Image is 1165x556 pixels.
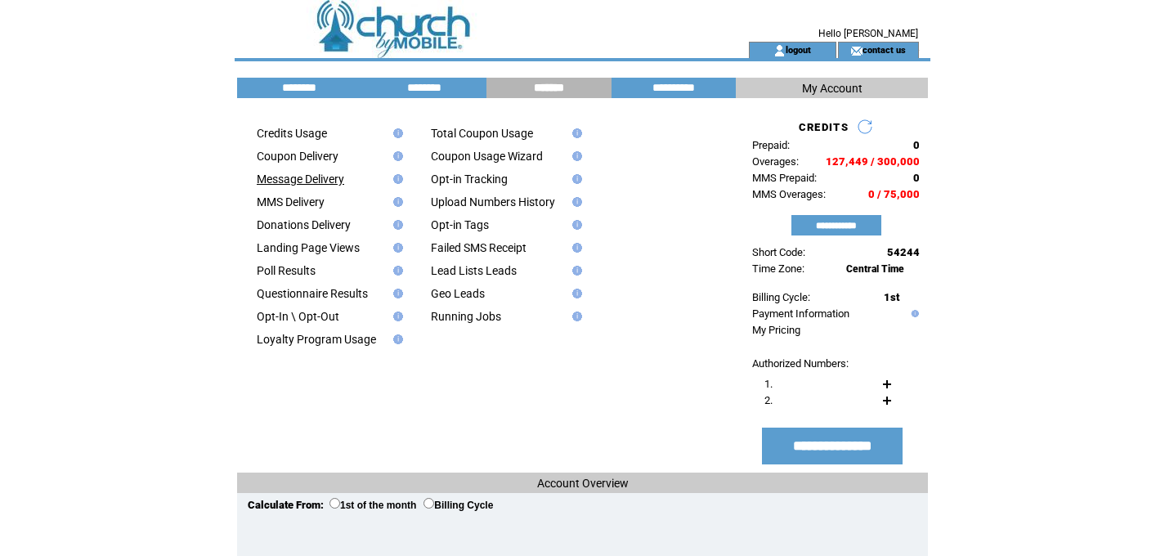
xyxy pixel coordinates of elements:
[431,241,526,254] a: Failed SMS Receipt
[818,28,918,39] span: Hello [PERSON_NAME]
[537,477,629,490] span: Account Overview
[388,174,403,184] img: help.gif
[752,324,800,336] a: My Pricing
[431,264,517,277] a: Lead Lists Leads
[257,241,360,254] a: Landing Page Views
[863,44,906,55] a: contact us
[257,173,344,186] a: Message Delivery
[868,188,920,200] span: 0 / 75,000
[752,357,849,370] span: Authorized Numbers:
[388,289,403,298] img: help.gif
[388,243,403,253] img: help.gif
[257,310,339,323] a: Opt-In \ Opt-Out
[752,246,805,258] span: Short Code:
[567,289,582,298] img: help.gif
[802,82,863,95] span: My Account
[567,220,582,230] img: help.gif
[752,188,826,200] span: MMS Overages:
[846,263,904,275] span: Central Time
[431,127,533,140] a: Total Coupon Usage
[567,174,582,184] img: help.gif
[423,498,434,509] input: Billing Cycle
[907,310,919,317] img: help.gif
[567,197,582,207] img: help.gif
[257,127,327,140] a: Credits Usage
[329,500,416,511] label: 1st of the month
[431,195,555,208] a: Upload Numbers History
[752,307,849,320] a: Payment Information
[257,218,351,231] a: Donations Delivery
[884,291,899,303] span: 1st
[431,218,489,231] a: Opt-in Tags
[764,394,773,406] span: 2.
[388,197,403,207] img: help.gif
[799,121,849,133] span: CREDITS
[431,150,543,163] a: Coupon Usage Wizard
[752,291,810,303] span: Billing Cycle:
[248,499,324,511] span: Calculate From:
[257,150,338,163] a: Coupon Delivery
[826,155,920,168] span: 127,449 / 300,000
[257,264,316,277] a: Poll Results
[752,262,804,275] span: Time Zone:
[388,128,403,138] img: help.gif
[431,287,485,300] a: Geo Leads
[567,128,582,138] img: help.gif
[773,44,786,57] img: account_icon.gif
[388,312,403,321] img: help.gif
[431,173,508,186] a: Opt-in Tracking
[257,287,368,300] a: Questionnaire Results
[752,155,799,168] span: Overages:
[257,333,376,346] a: Loyalty Program Usage
[764,378,773,390] span: 1.
[388,334,403,344] img: help.gif
[257,195,325,208] a: MMS Delivery
[388,266,403,276] img: help.gif
[388,151,403,161] img: help.gif
[887,246,920,258] span: 54244
[423,500,493,511] label: Billing Cycle
[752,172,817,184] span: MMS Prepaid:
[913,172,920,184] span: 0
[752,139,790,151] span: Prepaid:
[388,220,403,230] img: help.gif
[431,310,501,323] a: Running Jobs
[850,44,863,57] img: contact_us_icon.gif
[329,498,340,509] input: 1st of the month
[786,44,811,55] a: logout
[567,151,582,161] img: help.gif
[567,312,582,321] img: help.gif
[567,266,582,276] img: help.gif
[567,243,582,253] img: help.gif
[913,139,920,151] span: 0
